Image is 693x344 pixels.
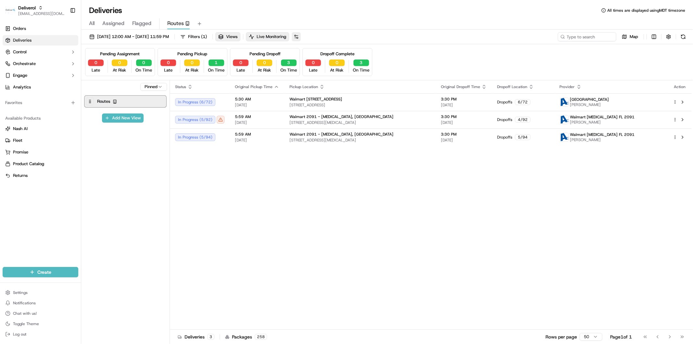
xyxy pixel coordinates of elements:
span: [DATE] [235,120,279,125]
div: 4 / 92 [515,117,531,123]
span: On Time [208,67,225,73]
span: Pickup Location [289,84,318,89]
img: Jeff Sasse [6,112,17,123]
span: ( 1 ) [201,34,207,40]
button: Product Catalog [3,159,78,169]
a: 📗Knowledge Base [4,143,52,154]
span: [PERSON_NAME] [570,137,635,142]
span: Create [37,269,51,275]
span: Status [175,84,186,89]
img: 1736555255976-a54dd68f-1ca7-489b-9aae-adbdc363a1c4 [6,62,18,74]
div: 258 [255,334,267,340]
button: Filters(1) [177,32,210,41]
img: 3776934990710_d1fed792ec724c72f789_72.jpg [14,62,25,74]
a: Returns [5,173,76,179]
span: Notifications [13,300,36,306]
span: Deliveries [13,37,32,43]
div: Pending Pickup0Late0At Risk1On Time [158,48,227,76]
button: Control [3,47,78,57]
div: 3 [207,334,214,340]
button: Toggle Theme [3,319,78,328]
span: API Documentation [61,145,104,152]
input: Type to search [558,32,616,41]
button: 0 [329,60,345,66]
button: 1 [209,60,224,66]
span: [DATE] [235,138,279,143]
span: 5:59 AM [235,132,279,137]
button: 0 [160,60,176,66]
span: Map [630,34,638,40]
button: Orchestrate [3,59,78,69]
span: 3:30 PM [441,114,487,119]
span: Returns [13,173,28,179]
span: [PERSON_NAME] [570,102,609,107]
span: Walmart [MEDICAL_DATA] FL 2091 [570,132,635,137]
span: Original Dropoff Time [441,84,480,89]
button: Add New View [102,113,144,123]
button: Chat with us! [3,309,78,318]
span: Routes [97,97,110,106]
a: Powered byPylon [46,161,79,166]
span: [DATE] [58,118,71,124]
span: • [54,118,56,124]
span: Toggle Theme [13,321,39,326]
span: [STREET_ADDRESS] [289,102,430,108]
button: Fleet [3,135,78,146]
div: 6 / 72 [515,99,531,105]
a: Fleet [5,138,76,143]
button: Promise [3,147,78,157]
p: Rows per page [545,334,577,340]
button: See all [101,83,118,91]
img: 1736555255976-a54dd68f-1ca7-489b-9aae-adbdc363a1c4 [13,101,18,106]
span: Fleet [13,138,22,143]
h1: Deliveries [89,5,122,16]
img: Deliverol [5,6,16,15]
span: All times are displayed using MDT timezone [607,8,685,13]
span: Product Catalog [13,161,44,167]
a: Promise [5,149,76,155]
div: We're available if you need us! [29,69,89,74]
button: Live Monitoring [246,32,289,41]
button: [DATE] 12:00 AM - [DATE] 11:59 PM [86,32,172,41]
span: [DATE] [58,101,71,106]
span: Flagged [132,20,151,27]
span: On Time [280,67,297,73]
span: Dropoffs [497,99,512,105]
span: Walmart [MEDICAL_DATA] FL 2091 [570,114,635,120]
span: • [54,101,56,106]
a: 💻API Documentation [52,143,107,154]
button: 0 [184,60,200,66]
div: 📗 [6,146,12,151]
span: Analytics [13,84,31,90]
button: Settings [3,288,78,297]
p: Welcome 👋 [6,26,118,36]
div: Pending Assignment [100,51,140,57]
button: Refresh [679,32,688,41]
span: 5:59 AM [235,114,279,119]
button: Notifications [3,298,78,308]
span: Late [309,67,317,73]
span: Control [13,49,27,55]
span: [DATE] 12:00 AM - [DATE] 11:59 PM [97,34,169,40]
span: [DATE] [235,102,279,108]
img: Nash [6,7,19,20]
button: Deliverol [18,5,36,11]
a: Nash AI [5,126,76,132]
span: [DATE] [441,102,487,108]
div: Pending Assignment0Late0At Risk0On Time [85,48,155,76]
a: Analytics [3,82,78,92]
div: Deliveries [178,334,214,340]
span: [DATE] [441,120,487,125]
span: [PERSON_NAME] [570,120,635,125]
span: On Time [353,67,369,73]
span: Late [237,67,245,73]
div: Pending Dropoff0Late0At Risk3On Time [230,48,300,76]
button: DeliverolDeliverol[EMAIL_ADDRESS][DOMAIN_NAME] [3,3,67,18]
button: [EMAIL_ADDRESS][DOMAIN_NAME] [18,11,65,16]
span: At Risk [186,67,199,73]
span: Provider [560,84,575,89]
span: [STREET_ADDRESS][MEDICAL_DATA] [289,138,430,143]
div: Dropoff Complete [320,51,354,57]
span: Promise [13,149,28,155]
